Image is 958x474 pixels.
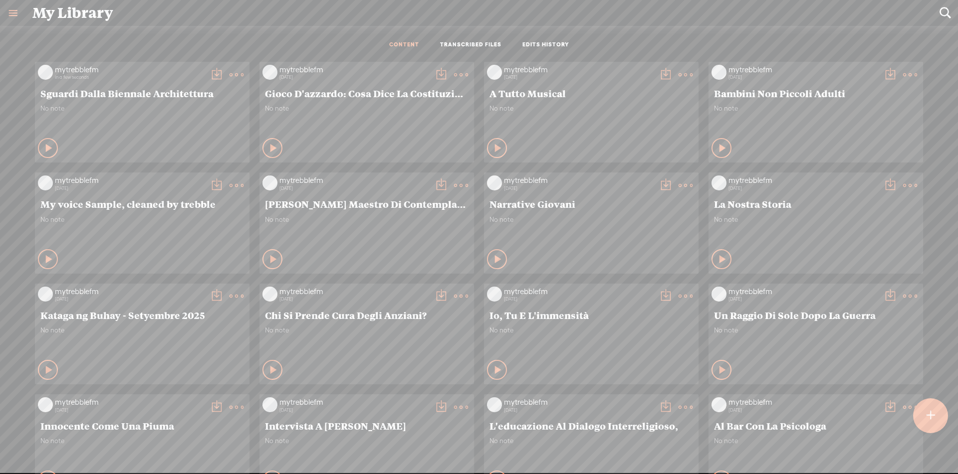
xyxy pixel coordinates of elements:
[40,309,244,321] span: Kataga ng Buhay - Setyembre 2025
[504,65,654,75] div: mytrebblefm
[504,287,654,297] div: mytrebblefm
[504,407,654,413] div: [DATE]
[279,175,429,185] div: mytrebblefm
[714,215,918,224] span: No note
[728,74,878,80] div: [DATE]
[40,326,244,334] span: No note
[489,326,693,334] span: No note
[55,74,205,80] div: in a few seconds
[728,175,878,185] div: mytrebblefm
[265,437,469,445] span: No note
[55,287,205,297] div: mytrebblefm
[279,287,429,297] div: mytrebblefm
[279,74,429,80] div: [DATE]
[38,287,53,302] img: videoLoading.png
[262,175,277,190] img: videoLoading.png
[279,397,429,407] div: mytrebblefm
[728,287,878,297] div: mytrebblefm
[712,65,726,80] img: videoLoading.png
[487,287,502,302] img: videoLoading.png
[279,65,429,75] div: mytrebblefm
[504,397,654,407] div: mytrebblefm
[389,41,419,49] a: CONTENT
[38,175,53,190] img: videoLoading.png
[714,104,918,113] span: No note
[265,87,469,99] span: Gioco D'azzardo: Cosa Dice La Costituzione?
[40,215,244,224] span: No note
[487,397,502,412] img: videoLoading.png
[40,437,244,445] span: No note
[728,65,878,75] div: mytrebblefm
[714,87,918,99] span: Bambini Non Piccoli Adulti
[279,296,429,302] div: [DATE]
[489,104,693,113] span: No note
[489,420,693,432] span: L'educazione Al Dialogo Interreligioso,
[40,198,244,210] span: My voice Sample, cleaned by trebble
[487,65,502,80] img: videoLoading.png
[55,65,205,75] div: mytrebblefm
[728,407,878,413] div: [DATE]
[265,104,469,113] span: No note
[265,215,469,224] span: No note
[265,309,469,321] span: Chi Si Prende Cura Degli Anziani?
[38,397,53,412] img: videoLoading.png
[504,175,654,185] div: mytrebblefm
[489,309,693,321] span: Io, Tu E L'immensità
[714,309,918,321] span: Un Raggio Di Sole Dopo La Guerra
[55,397,205,407] div: mytrebblefm
[504,185,654,191] div: [DATE]
[504,296,654,302] div: [DATE]
[712,287,726,302] img: videoLoading.png
[279,407,429,413] div: [DATE]
[440,41,501,49] a: TRANSCRIBED FILES
[265,420,469,432] span: Intervista A [PERSON_NAME]
[40,87,244,99] span: Sguardi Dalla Biennale Architettura
[728,185,878,191] div: [DATE]
[265,326,469,334] span: No note
[55,296,205,302] div: [DATE]
[55,185,205,191] div: [DATE]
[522,41,569,49] a: EDITS HISTORY
[262,287,277,302] img: videoLoading.png
[265,198,469,210] span: [PERSON_NAME] Maestro Di Contemplazione
[712,397,726,412] img: videoLoading.png
[504,74,654,80] div: [DATE]
[38,65,53,80] img: videoLoading.png
[714,420,918,432] span: Al Bar Con La Psicologa
[55,407,205,413] div: [DATE]
[262,397,277,412] img: videoLoading.png
[55,175,205,185] div: mytrebblefm
[279,185,429,191] div: [DATE]
[489,87,693,99] span: A Tutto Musical
[489,437,693,445] span: No note
[728,397,878,407] div: mytrebblefm
[712,175,726,190] img: videoLoading.png
[40,420,244,432] span: Innocente Come Una Piuma
[489,198,693,210] span: Narrative Giovani
[714,198,918,210] span: La Nostra Storia
[487,175,502,190] img: videoLoading.png
[714,437,918,445] span: No note
[262,65,277,80] img: videoLoading.png
[714,326,918,334] span: No note
[489,215,693,224] span: No note
[40,104,244,113] span: No note
[728,296,878,302] div: [DATE]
